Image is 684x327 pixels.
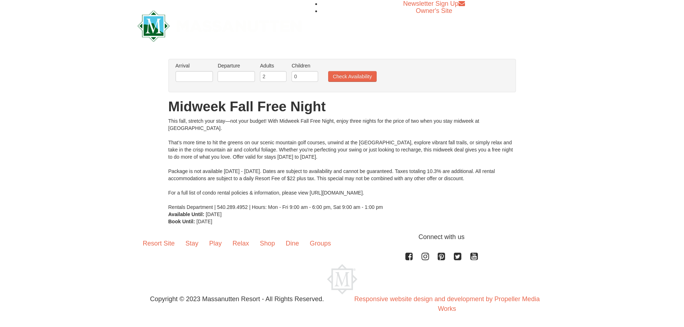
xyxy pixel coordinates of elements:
[138,232,547,242] p: Connect with us
[138,17,302,33] a: Massanutten Resort
[304,232,336,254] a: Groups
[168,219,195,224] strong: Book Until:
[132,294,342,304] p: Copyright © 2023 Massanutten Resort - All Rights Reserved.
[180,232,204,254] a: Stay
[168,117,516,211] div: This fall, stretch your stay—not your budget! With Midweek Fall Free Night, enjoy three nights fo...
[138,232,180,254] a: Resort Site
[327,264,357,294] img: Massanutten Resort Logo
[260,62,287,69] label: Adults
[196,219,212,224] span: [DATE]
[255,232,280,254] a: Shop
[204,232,227,254] a: Play
[328,71,377,82] button: Check Availability
[138,10,302,42] img: Massanutten Resort Logo
[280,232,304,254] a: Dine
[227,232,255,254] a: Relax
[218,62,255,69] label: Departure
[416,7,452,14] a: Owner's Site
[206,211,222,217] span: [DATE]
[168,99,516,114] h1: Midweek Fall Free Night
[168,211,205,217] strong: Available Until:
[176,62,213,69] label: Arrival
[354,295,540,312] a: Responsive website design and development by Propeller Media Works
[292,62,318,69] label: Children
